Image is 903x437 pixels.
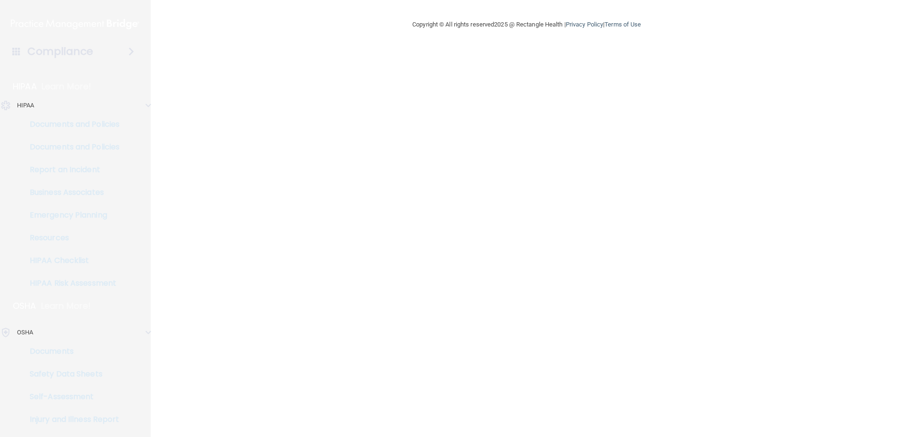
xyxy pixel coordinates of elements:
a: Terms of Use [605,21,641,28]
p: Learn More! [42,81,92,92]
p: Injury and Illness Report [6,415,135,424]
a: Privacy Policy [566,21,603,28]
p: Report an Incident [6,165,135,175]
p: OSHA [13,300,36,312]
p: Resources [6,233,135,243]
img: PMB logo [11,15,139,34]
p: Business Associates [6,188,135,197]
p: OSHA [17,327,33,338]
p: Safety Data Sheets [6,369,135,379]
p: Learn More! [41,300,91,312]
p: HIPAA Checklist [6,256,135,265]
p: HIPAA Risk Assessment [6,279,135,288]
div: Copyright © All rights reserved 2025 @ Rectangle Health | | [354,9,699,40]
p: Emergency Planning [6,210,135,220]
p: Documents and Policies [6,120,135,129]
p: HIPAA [13,81,37,92]
h4: Compliance [27,45,93,58]
p: Documents [6,347,135,356]
p: HIPAA [17,100,34,111]
p: Self-Assessment [6,392,135,402]
p: Documents and Policies [6,142,135,152]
